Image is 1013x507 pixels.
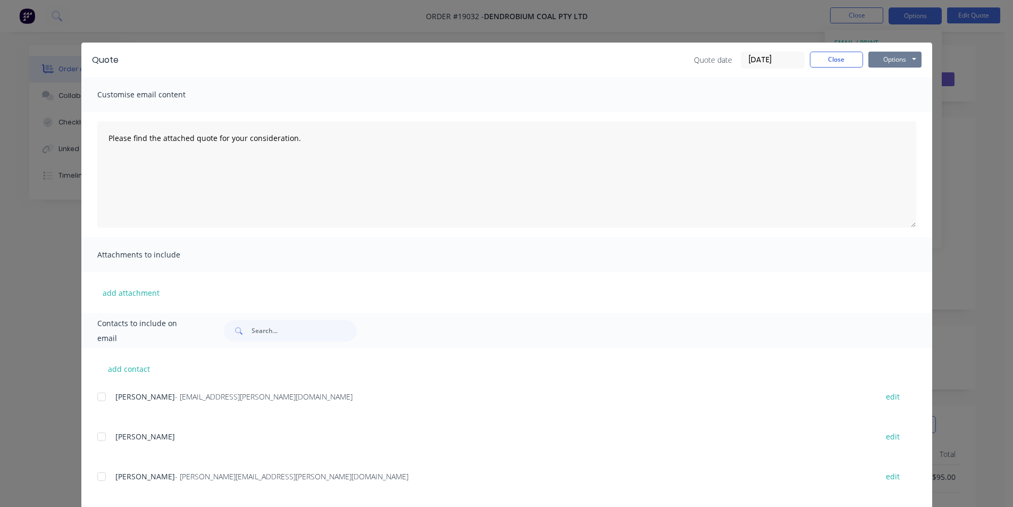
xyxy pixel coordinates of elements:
button: Close [810,52,863,68]
button: add attachment [97,285,165,301]
input: Search... [252,320,357,342]
span: Attachments to include [97,247,214,262]
span: [PERSON_NAME] [115,392,175,402]
span: Quote date [694,54,732,65]
button: Options [868,52,922,68]
button: edit [880,429,906,444]
span: Customise email content [97,87,214,102]
button: edit [880,469,906,484]
span: - [EMAIL_ADDRESS][PERSON_NAME][DOMAIN_NAME] [175,392,353,402]
span: [PERSON_NAME] [115,431,175,442]
span: - [PERSON_NAME][EMAIL_ADDRESS][PERSON_NAME][DOMAIN_NAME] [175,471,408,481]
span: [PERSON_NAME] [115,471,175,481]
div: Quote [92,54,119,67]
button: edit [880,389,906,404]
textarea: Please find the attached quote for your consideration. [97,121,916,228]
span: Contacts to include on email [97,316,198,346]
button: add contact [97,361,161,377]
